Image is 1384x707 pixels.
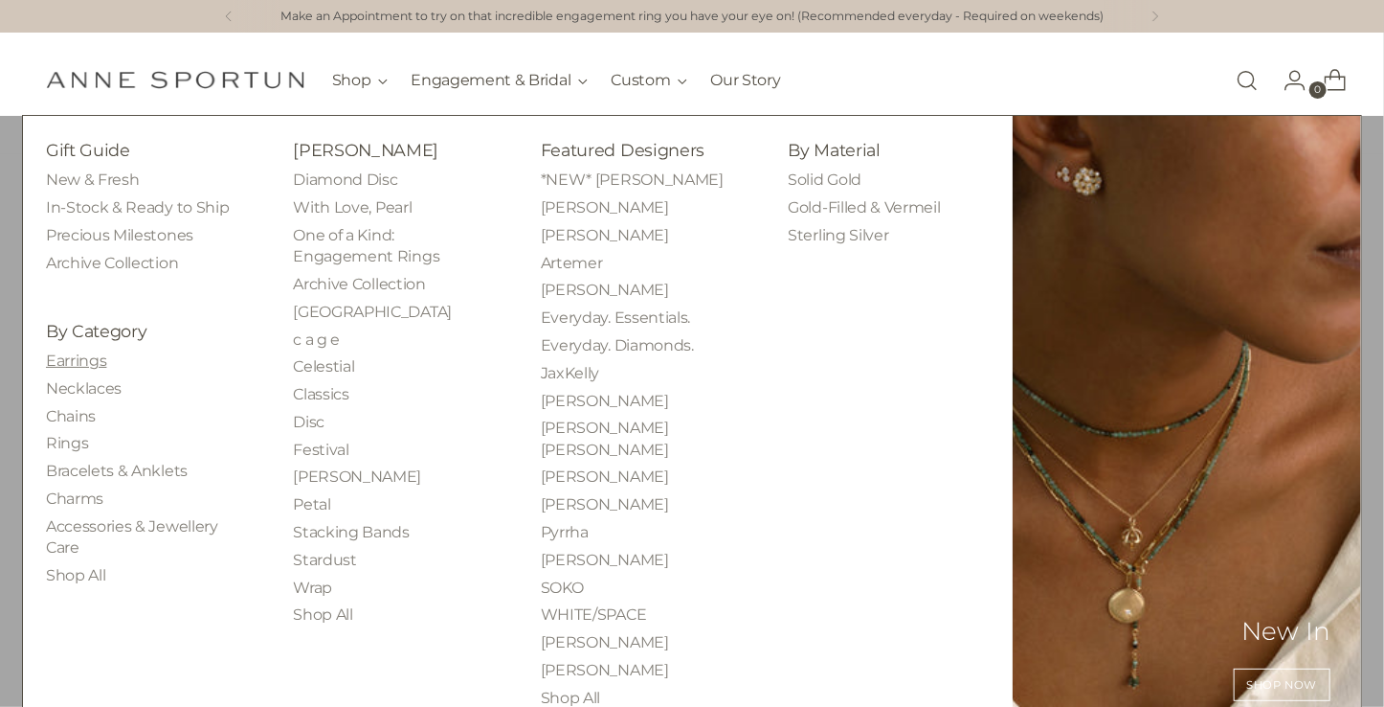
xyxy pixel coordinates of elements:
[710,59,780,102] a: Our Story
[1308,61,1347,100] a: Open cart modal
[1228,61,1266,100] a: Open search modal
[411,59,588,102] button: Engagement & Bridal
[280,8,1104,26] a: Make an Appointment to try on that incredible engagement ring you have your eye on! (Recommended ...
[332,59,389,102] button: Shop
[1309,81,1327,99] span: 0
[46,71,304,89] a: Anne Sportun Fine Jewellery
[611,59,687,102] button: Custom
[1268,61,1306,100] a: Go to the account page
